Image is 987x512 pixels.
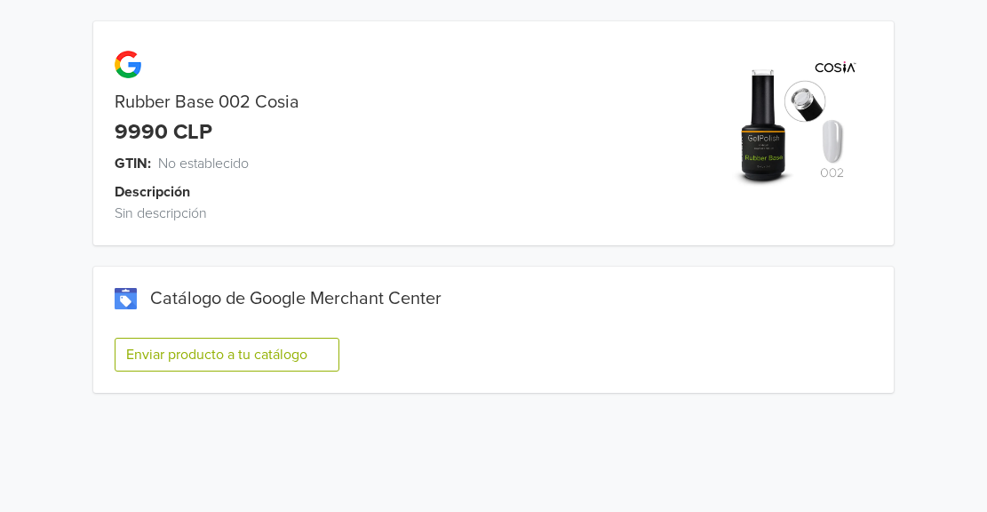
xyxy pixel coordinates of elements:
[727,57,861,191] img: product_image
[115,181,715,203] div: Descripción
[93,92,694,113] div: Rubber Base 002 Cosia
[158,153,249,174] span: No establecido
[115,153,151,174] span: GTIN:
[115,338,339,372] button: Enviar producto a tu catálogo
[93,203,694,224] div: Sin descripción
[115,120,212,146] div: 9990 CLP
[115,288,872,309] div: Catálogo de Google Merchant Center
